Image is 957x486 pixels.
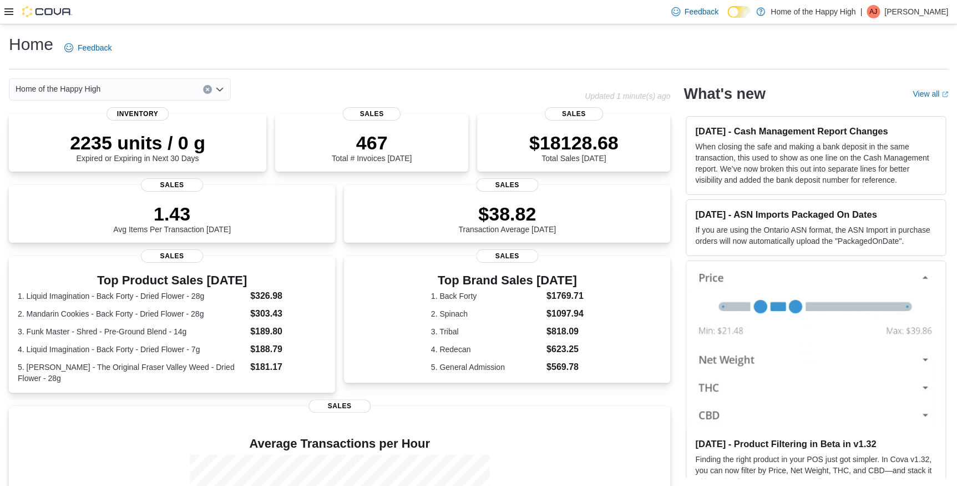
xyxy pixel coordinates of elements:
img: Cova [22,6,72,17]
p: 2235 units / 0 g [70,132,205,154]
dt: 5. General Admission [431,362,542,373]
dd: $569.78 [546,360,584,374]
h2: What's new [683,85,765,103]
dt: 1. Liquid Imagination - Back Forty - Dried Flower - 28g [18,290,246,302]
input: Dark Mode [727,6,751,18]
span: Feedback [78,42,112,53]
h4: Average Transactions per Hour [18,437,661,450]
h1: Home [9,33,53,56]
span: Sales [476,178,538,192]
dd: $818.09 [546,325,584,338]
div: Transaction Average [DATE] [458,203,556,234]
p: If you are using the Ontario ASN format, the ASN Import in purchase orders will now automatically... [695,224,936,247]
h3: Top Product Sales [DATE] [18,274,326,287]
a: Feedback [667,1,723,23]
span: Sales [141,249,203,263]
p: [PERSON_NAME] [884,5,948,18]
div: Total # Invoices [DATE] [332,132,412,163]
span: Feedback [685,6,718,17]
p: $18128.68 [529,132,619,154]
span: Home of the Happy High [16,82,100,96]
dt: 2. Mandarin Cookies - Back Forty - Dried Flower - 28g [18,308,246,319]
p: 467 [332,132,412,154]
p: | [860,5,862,18]
div: Total Sales [DATE] [529,132,619,163]
dd: $188.79 [250,343,326,356]
a: Feedback [60,37,116,59]
h3: [DATE] - Product Filtering in Beta in v1.32 [695,438,936,449]
p: Updated 1 minute(s) ago [585,92,670,101]
span: Sales [141,178,203,192]
button: Clear input [203,85,212,94]
span: AJ [869,5,877,18]
dt: 4. Liquid Imagination - Back Forty - Dried Flower - 7g [18,344,246,355]
dt: 3. Tribal [431,326,542,337]
dt: 3. Funk Master - Shred - Pre-Ground Blend - 14g [18,326,246,337]
div: Aaron Jackson-Angus [867,5,880,18]
p: $38.82 [458,203,556,225]
span: Sales [545,107,602,121]
svg: External link [941,91,948,98]
dd: $303.43 [250,307,326,320]
p: 1.43 [113,203,231,225]
dd: $326.98 [250,289,326,303]
p: When closing the safe and making a bank deposit in the same transaction, this used to show as one... [695,141,936,186]
button: Open list of options [215,85,224,94]
dd: $181.17 [250,360,326,374]
div: Expired or Expiring in Next 30 Days [70,132,205,163]
span: Sales [308,399,371,413]
span: Sales [476,249,538,263]
a: View allExternal link [913,89,948,98]
dt: 5. [PERSON_NAME] - The Original Fraser Valley Weed - Dried Flower - 28g [18,362,246,384]
dd: $189.80 [250,325,326,338]
dd: $1769.71 [546,289,584,303]
dd: $623.25 [546,343,584,356]
dt: 4. Redecan [431,344,542,355]
dt: 1. Back Forty [431,290,542,302]
dt: 2. Spinach [431,308,542,319]
h3: Top Brand Sales [DATE] [431,274,584,287]
span: Sales [343,107,401,121]
p: Home of the Happy High [771,5,855,18]
h3: [DATE] - Cash Management Report Changes [695,126,936,137]
dd: $1097.94 [546,307,584,320]
span: Inventory [107,107,169,121]
div: Avg Items Per Transaction [DATE] [113,203,231,234]
h3: [DATE] - ASN Imports Packaged On Dates [695,209,936,220]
